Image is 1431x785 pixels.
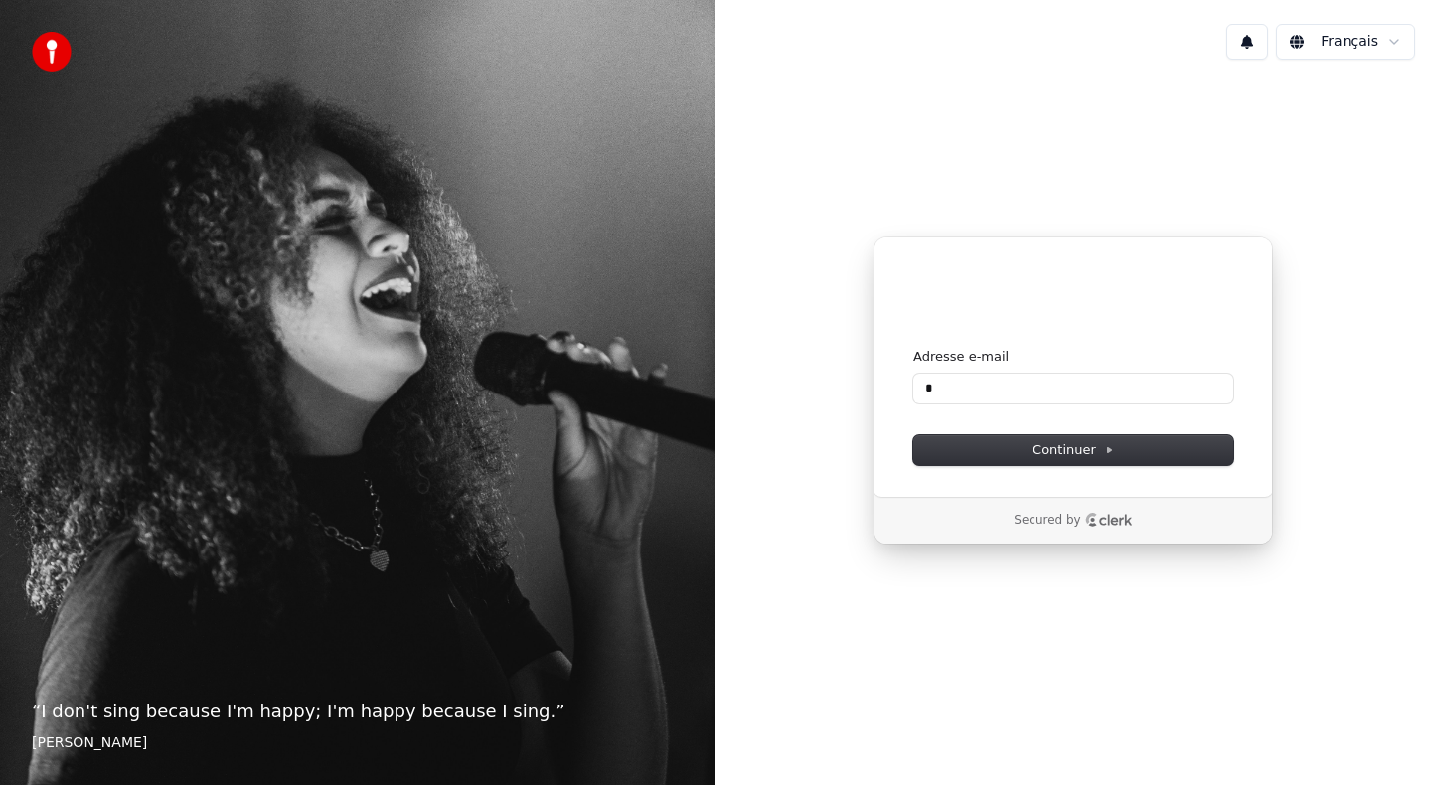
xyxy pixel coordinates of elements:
p: “ I don't sing because I'm happy; I'm happy because I sing. ” [32,698,684,725]
button: Continuer [913,435,1233,465]
p: Secured by [1014,513,1080,529]
footer: [PERSON_NAME] [32,733,684,753]
a: Clerk logo [1085,513,1133,527]
label: Adresse e-mail [913,348,1009,366]
span: Continuer [1033,441,1114,459]
img: youka [32,32,72,72]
